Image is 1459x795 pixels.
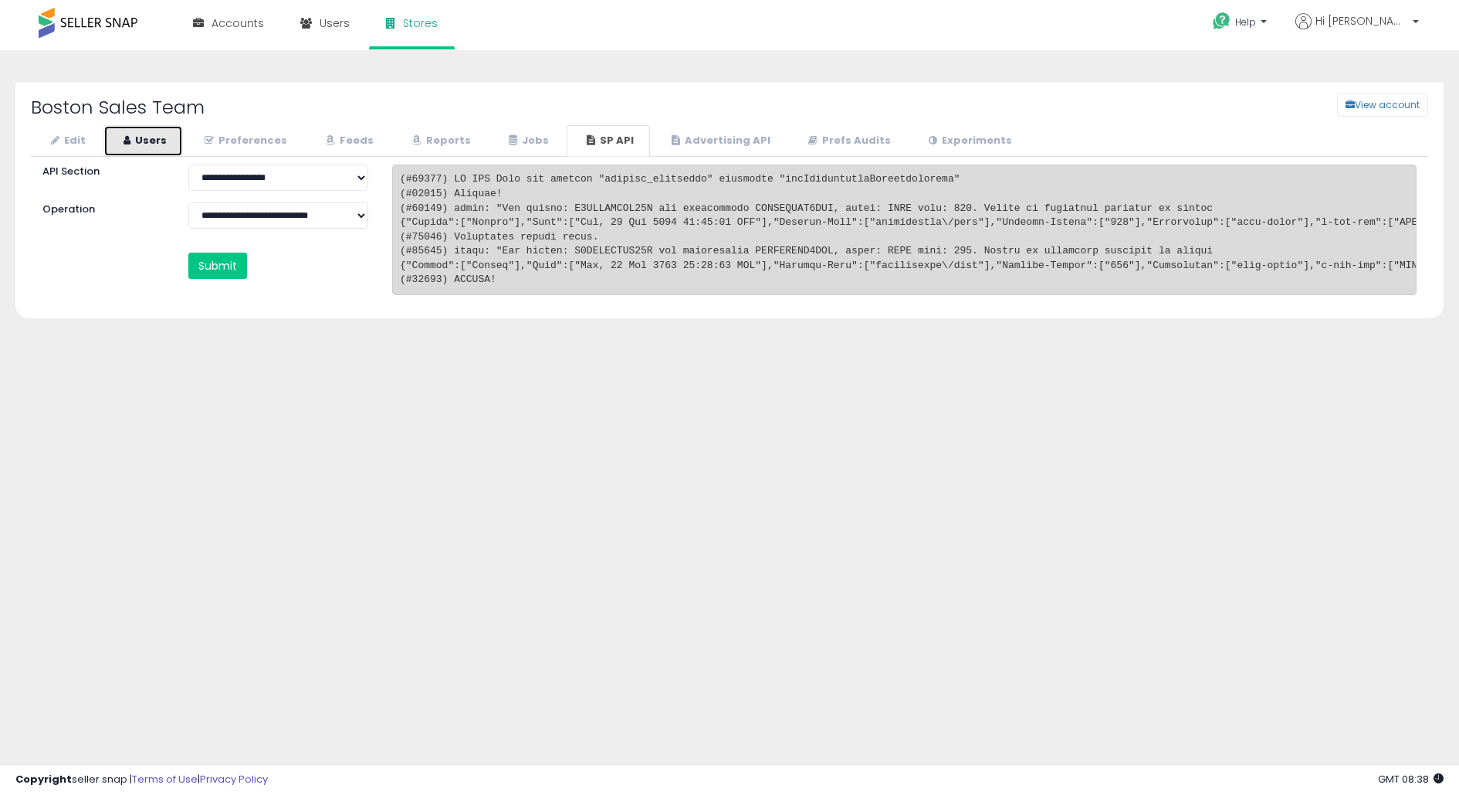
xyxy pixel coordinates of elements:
[31,202,177,217] label: Operation
[391,125,487,157] a: Reports
[489,125,565,157] a: Jobs
[567,125,650,157] a: SP API
[320,15,350,31] span: Users
[31,165,177,179] label: API Section
[1337,93,1428,117] button: View account
[909,125,1028,157] a: Experiments
[1212,12,1231,31] i: Get Help
[184,125,303,157] a: Preferences
[212,15,264,31] span: Accounts
[31,125,102,157] a: Edit
[1295,13,1419,48] a: Hi [PERSON_NAME]
[788,125,907,157] a: Prefs Audits
[188,253,247,279] button: Submit
[1235,15,1256,29] span: Help
[1325,93,1349,117] a: View account
[652,125,787,157] a: Advertising API
[19,97,611,117] h2: Boston Sales Team
[392,165,1417,296] pre: (#69377) LO IPS Dolo sit ametcon "adipisc_elitseddo" eiusmodte "incIdiduntutlaBoreetdolorema" (#0...
[305,125,390,157] a: Feeds
[103,125,183,157] a: Users
[1315,13,1408,29] span: Hi [PERSON_NAME]
[403,15,438,31] span: Stores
